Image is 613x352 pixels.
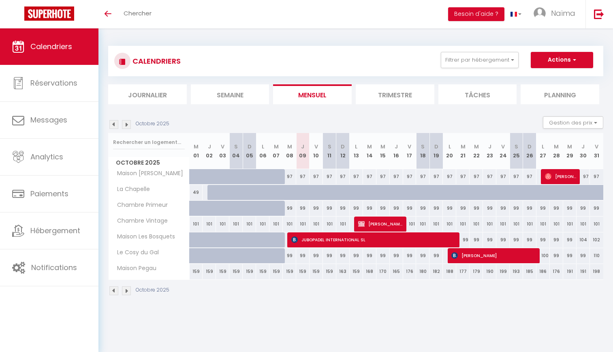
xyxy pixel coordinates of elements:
[515,143,518,150] abbr: S
[451,248,536,263] span: [PERSON_NAME]
[390,133,403,169] th: 16
[483,133,496,169] th: 23
[441,52,519,68] button: Filtrer par hébergement
[136,286,169,294] p: Octobre 2025
[416,133,429,169] th: 18
[350,264,363,279] div: 159
[536,264,550,279] div: 186
[456,133,470,169] th: 21
[429,264,443,279] div: 182
[483,201,496,216] div: 99
[136,120,169,128] p: Octobre 2025
[577,248,590,263] div: 99
[350,169,363,184] div: 97
[110,185,152,194] span: La Chapelle
[470,232,483,247] div: 99
[488,143,491,150] abbr: J
[30,152,63,162] span: Analytics
[438,84,517,104] li: Tâches
[367,143,372,150] abbr: M
[421,143,425,150] abbr: S
[470,133,483,169] th: 22
[350,248,363,263] div: 99
[130,52,181,70] h3: CALENDRIERS
[594,9,604,19] img: logout
[336,248,350,263] div: 99
[243,133,256,169] th: 05
[390,201,403,216] div: 99
[110,217,170,225] span: Chambre Vintage
[416,169,429,184] div: 97
[376,169,390,184] div: 97
[191,84,269,104] li: Semaine
[113,135,185,150] input: Rechercher un logement...
[296,201,310,216] div: 99
[496,201,510,216] div: 99
[376,201,390,216] div: 99
[190,264,203,279] div: 159
[577,264,590,279] div: 191
[363,133,376,169] th: 14
[350,201,363,216] div: 99
[310,169,323,184] div: 97
[590,248,603,263] div: 110
[408,143,411,150] abbr: V
[310,201,323,216] div: 99
[248,143,252,150] abbr: D
[577,201,590,216] div: 99
[190,217,203,232] div: 101
[523,201,536,216] div: 99
[291,232,456,247] span: JUBOPADEL INTERNATIONAL SL
[203,217,216,232] div: 101
[429,201,443,216] div: 99
[470,217,483,232] div: 101
[269,264,283,279] div: 159
[395,143,398,150] abbr: J
[456,232,470,247] div: 99
[283,264,296,279] div: 159
[336,201,350,216] div: 99
[563,217,577,232] div: 101
[328,143,331,150] abbr: S
[30,225,80,236] span: Hébergement
[110,201,170,210] span: Chambre Primeur
[416,217,429,232] div: 101
[563,201,577,216] div: 99
[234,143,238,150] abbr: S
[542,143,544,150] abbr: L
[109,157,189,169] span: Octobre 2025
[283,169,296,184] div: 97
[550,133,563,169] th: 28
[376,248,390,263] div: 99
[554,143,559,150] abbr: M
[536,217,550,232] div: 101
[323,217,336,232] div: 101
[110,248,161,257] span: Le Cosy du Gal
[483,232,496,247] div: 99
[483,217,496,232] div: 101
[208,143,211,150] abbr: J
[376,264,390,279] div: 170
[434,143,438,150] abbr: D
[323,133,336,169] th: 11
[296,264,310,279] div: 159
[336,169,350,184] div: 97
[380,143,385,150] abbr: M
[590,264,603,279] div: 198
[283,248,296,263] div: 99
[536,248,550,263] div: 100
[30,41,72,52] span: Calendriers
[456,264,470,279] div: 177
[314,143,318,150] abbr: V
[563,264,577,279] div: 191
[416,264,429,279] div: 180
[521,84,599,104] li: Planning
[310,133,323,169] th: 10
[523,169,536,184] div: 97
[563,133,577,169] th: 29
[296,133,310,169] th: 09
[363,264,376,279] div: 168
[496,133,510,169] th: 24
[461,143,466,150] abbr: M
[256,264,269,279] div: 159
